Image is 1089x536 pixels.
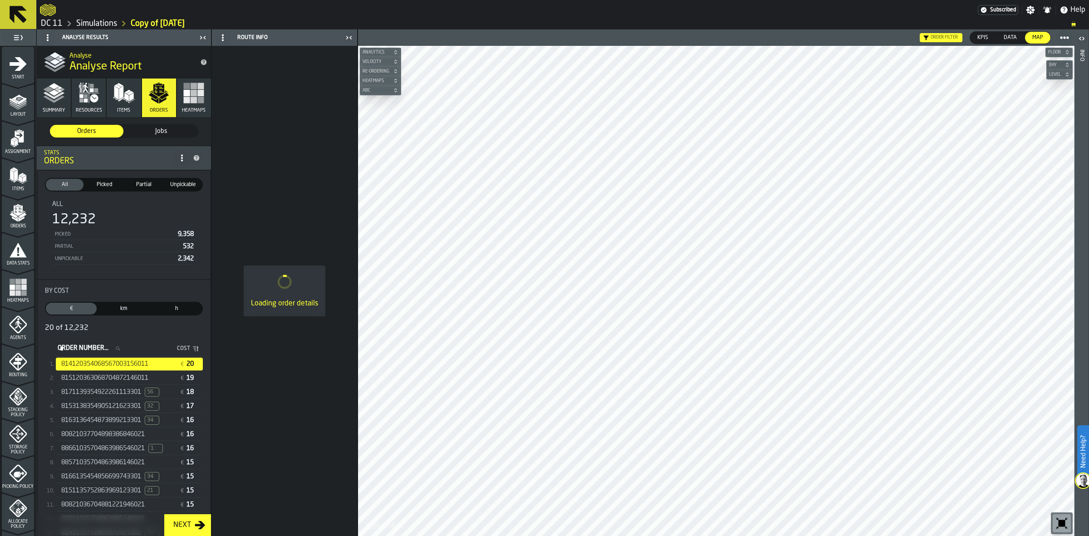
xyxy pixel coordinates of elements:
span: Subscribed [990,7,1016,13]
span: Partial [127,181,161,189]
label: button-switch-multi-Data [996,31,1025,44]
span: Summary [43,108,65,113]
span: Unpickable [166,181,200,189]
div: Title [45,287,203,295]
label: button-toggle-Toggle Full Menu [2,31,34,44]
div: thumb [46,303,97,315]
div: thumb [970,32,996,44]
span: 532 [183,243,194,250]
div: StatList-item-[object Object] [56,455,203,469]
span: Unpickable Lines [145,388,159,397]
span: 8151135752863969123301 [61,487,141,494]
label: button-switch-multi-Distance [98,302,150,315]
span: By Cost [45,287,69,295]
span: label [58,344,108,352]
div: Info [1079,48,1085,534]
span: ABC [361,88,391,93]
span: € [181,460,184,466]
div: Stats [44,150,175,156]
div: Partial [54,244,179,250]
span: Unpickable Lines [145,402,159,411]
span: Heatmaps [361,79,391,84]
span: 9,358 [178,231,194,237]
div: 12,232 [52,211,96,228]
label: button-switch-multi-KPIs [970,31,996,44]
div: thumb [164,179,202,191]
span: Orders [2,224,34,229]
label: button-switch-multi-Jobs [124,124,198,138]
span: Agents [2,335,34,340]
span: Floor [1046,50,1063,55]
span: 80821037704898386846021 [61,431,145,438]
label: button-switch-multi-All (12,232) [45,178,84,192]
span: 8163136454873899213301 [61,417,141,424]
span: € [181,375,184,382]
div: 20 of 12,232 [45,323,203,334]
div: Hide filter [923,35,929,40]
div: thumb [50,125,123,138]
a: logo-header [360,516,411,534]
div: thumb [151,303,202,315]
span: Picked [87,181,121,189]
a: link-to-/wh/i/2e91095d-d0fa-471d-87cf-b9f7f81665fc/simulations/98f35582-9c11-4c2a-93e2-dd05aed79fcb [131,19,185,29]
span: 20 [186,361,196,367]
h2: Sub Title [69,50,193,59]
span: Assignment [2,149,34,154]
span: 15 [186,473,196,480]
a: link-to-/wh/i/2e91095d-d0fa-471d-87cf-b9f7f81665fc [76,19,117,29]
span: Stacking Policy [2,408,34,418]
span: Heatmaps [182,108,206,113]
span: Analytics [361,50,391,55]
span: € [181,403,184,410]
span: 80821036704881221946021 [61,501,145,508]
span: Map [1029,34,1047,42]
span: Picking Policy [2,484,34,489]
span: 18 [186,389,196,395]
div: StatList-item-[object Object] [56,469,203,483]
div: stat-All [45,193,203,272]
span: 15 [186,459,196,466]
div: Next [170,520,195,531]
div: Title [52,201,196,208]
div: Order filter [931,35,958,40]
div: Route Info [214,30,343,45]
button: button- [360,86,401,95]
button: button- [1046,70,1073,79]
li: menu Agents [2,307,34,344]
span: 16 [186,445,196,452]
div: Menu Subscription [978,5,1018,15]
span: Data [1000,34,1020,42]
span: 15 [186,502,196,508]
label: button-switch-multi-Orders [49,124,124,138]
label: button-toggle-Settings [1022,5,1039,15]
span: 15 [186,487,196,494]
div: button-toolbar-undefined [1051,512,1073,534]
li: menu Layout [2,84,34,120]
div: thumb [1025,32,1050,44]
div: thumb [124,125,198,138]
span: € [181,446,184,452]
span: € [181,474,184,480]
button: button- [360,67,401,76]
div: Analyse Results [39,30,196,45]
span: Routing [2,373,34,378]
span: Analyse Report [69,59,142,74]
span: Velocity [361,59,391,64]
label: button-toggle-Close me [196,32,209,43]
span: 88571035704863986146021 [61,459,145,466]
span: Unpickable Lines [145,486,159,495]
span: € [181,488,184,494]
span: Cost [163,345,190,352]
div: StatList-item-[object Object] [56,441,203,455]
span: 8166135454856699743301 [61,473,141,480]
div: thumb [125,179,162,191]
span: Unpickable Lines [145,472,159,481]
div: StatList-item-[object Object] [56,385,203,399]
li: menu Picking Policy [2,456,34,492]
span: Resources [76,108,102,113]
div: title-Analyse Report [37,46,211,79]
div: StatList-item-[object Object] [56,413,203,427]
li: menu Routing [2,344,34,381]
button: button- [1046,60,1073,69]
